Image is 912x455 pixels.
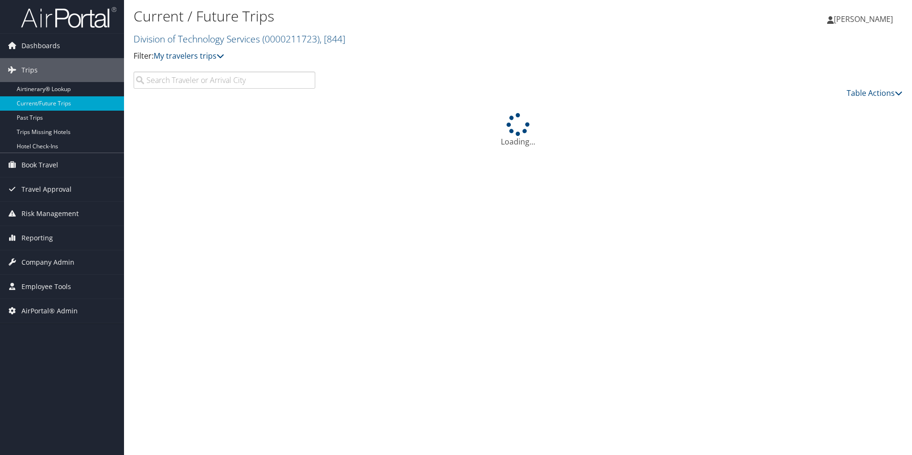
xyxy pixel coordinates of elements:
span: , [ 844 ] [320,32,345,45]
span: [PERSON_NAME] [834,14,893,24]
a: My travelers trips [154,51,224,61]
input: Search Traveler or Arrival City [134,72,315,89]
span: Book Travel [21,153,58,177]
div: Loading... [134,113,902,147]
h1: Current / Future Trips [134,6,646,26]
span: ( 0000211723 ) [262,32,320,45]
span: Trips [21,58,38,82]
span: Dashboards [21,34,60,58]
span: Employee Tools [21,275,71,299]
span: Reporting [21,226,53,250]
span: Company Admin [21,250,74,274]
a: Table Actions [847,88,902,98]
p: Filter: [134,50,646,62]
span: AirPortal® Admin [21,299,78,323]
a: [PERSON_NAME] [827,5,902,33]
img: airportal-logo.png [21,6,116,29]
span: Risk Management [21,202,79,226]
span: Travel Approval [21,177,72,201]
a: Division of Technology Services [134,32,345,45]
